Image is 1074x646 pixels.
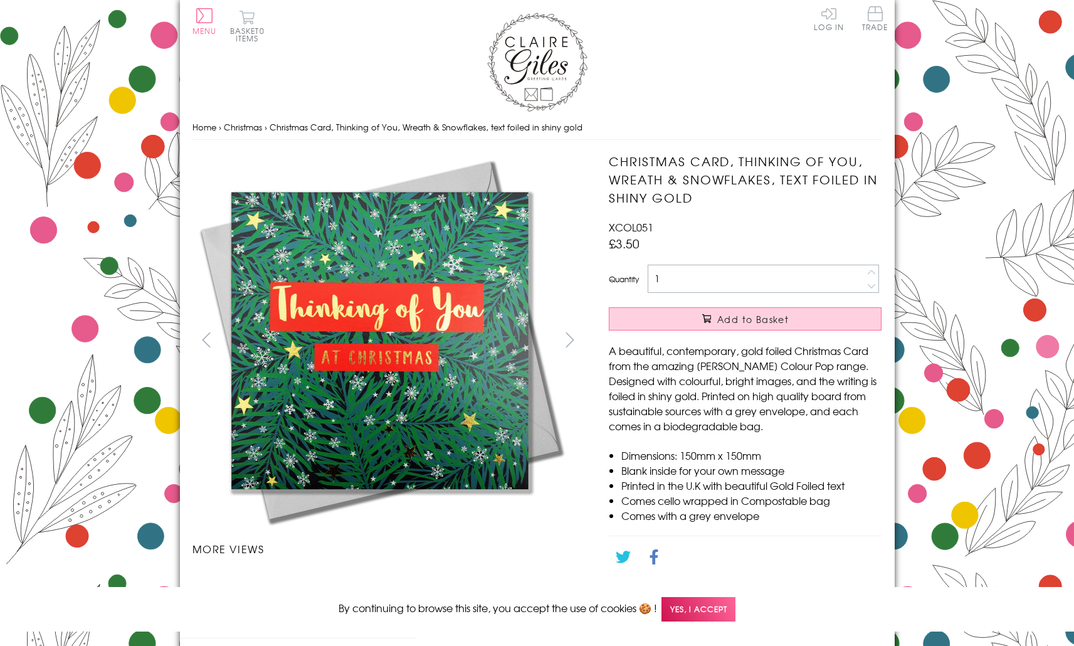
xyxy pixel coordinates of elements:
li: Printed in the U.K with beautiful Gold Foiled text [621,478,882,493]
span: Christmas Card, Thinking of You, Wreath & Snowflakes, text foiled in shiny gold [270,121,582,133]
img: Christmas Card, Thinking of You, Wreath & Snowflakes, text foiled in shiny gold [584,152,960,529]
span: Yes, I accept [661,597,735,622]
p: A beautiful, contemporary, gold foiled Christmas Card from the amazing [PERSON_NAME] Colour Pop r... [609,343,882,433]
li: Carousel Page 2 [290,569,388,596]
h1: Christmas Card, Thinking of You, Wreath & Snowflakes, text foiled in shiny gold [609,152,882,206]
span: Add to Basket [717,313,789,326]
nav: breadcrumbs [192,115,882,140]
a: Home [192,121,216,133]
label: Quantity [609,273,639,285]
a: Trade [862,6,888,33]
li: Comes with a grey envelope [621,508,882,523]
ul: Carousel Pagination [192,569,584,596]
span: Menu [192,25,217,36]
button: prev [192,326,221,354]
span: £3.50 [609,235,640,252]
a: Go back to the collection [619,583,741,598]
a: Christmas [224,121,262,133]
button: Menu [192,8,217,34]
h3: More views [192,541,584,556]
img: Claire Giles Greetings Cards [487,13,587,112]
li: Blank inside for your own message [621,463,882,478]
img: Christmas Card, Thinking of You, Wreath & Snowflakes, text foiled in shiny gold [192,152,568,529]
li: Carousel Page 1 (Current Slide) [192,569,290,596]
span: › [265,121,267,133]
li: Carousel Page 3 [388,569,486,596]
li: Carousel Page 4 [486,569,584,596]
button: Basket0 items [230,10,265,42]
button: next [555,326,584,354]
span: 0 items [236,25,265,44]
li: Dimensions: 150mm x 150mm [621,448,882,463]
a: Log In [814,6,844,31]
li: Comes cello wrapped in Compostable bag [621,493,882,508]
span: XCOL051 [609,220,653,235]
span: › [219,121,221,133]
span: Trade [862,6,888,31]
button: Add to Basket [609,307,882,331]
